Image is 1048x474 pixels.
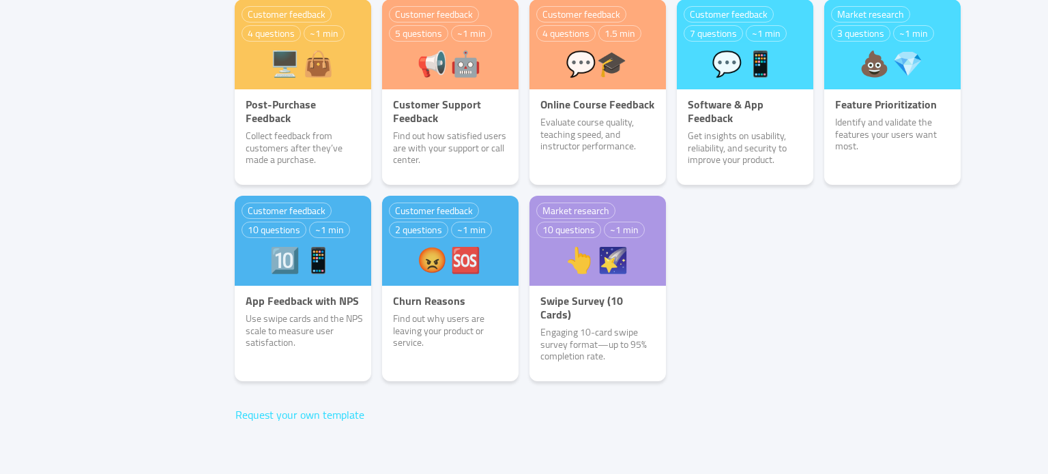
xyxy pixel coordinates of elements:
p: Identify and validate the features your users want most. [824,117,961,153]
iframe: Chatra live chat [813,313,1041,465]
div: 💬‍🎓 [536,51,659,76]
p: Find out how satisfied users are with your support or call center. [382,130,519,166]
div: Keywords nach Traffic [148,80,235,89]
div: Customer feedback [242,6,332,23]
button: Request your own template [235,409,365,421]
div: 4 questions [242,25,301,42]
div: 3 questions [831,25,890,42]
div: 7 questions [684,25,743,42]
p: Swipe Survey (10 Cards) [529,294,666,321]
p: Collect feedback from customers after they’ve made a purchase. [235,130,371,166]
p: Customer Support Feedback [382,98,519,125]
div: Customer feedback [389,6,479,23]
div: ~1 min [604,222,645,238]
div: 10 questions [242,222,306,238]
div: 💬📱 [684,51,806,76]
div: ~1 min [309,222,350,238]
div: 👆️🌠 [536,248,659,272]
div: ~1 min [451,25,492,42]
div: 1.5 min [598,25,641,42]
div: 🖥️👜 [242,51,364,76]
div: Customer feedback [684,6,774,23]
div: 💩💎 [831,51,954,76]
div: ~1 min [451,222,492,238]
p: Engaging 10-card swipe survey format—up to 95% completion rate. [529,327,666,363]
p: Software & App Feedback [677,98,813,125]
p: Churn Reasons [382,294,519,308]
p: Evaluate course quality, teaching speed, and instructor performance. [529,117,666,153]
div: Customer feedback [242,203,332,219]
p: Post-Purchase Feedback [235,98,371,125]
div: 5 questions [389,25,448,42]
div: 🔟📱 [242,248,364,272]
p: Feature Prioritization [824,98,961,111]
div: Customer feedback [389,203,479,219]
p: Find out why users are leaving your product or service. [382,313,519,349]
p: Get insights on usability, reliability, and security to improve your product. [677,130,813,166]
div: ~1 min [893,25,934,42]
div: 😡🆘 [389,248,512,272]
div: Market research [536,203,615,219]
div: Market research [831,6,910,23]
div: ~1 min [304,25,345,42]
div: 4 questions [536,25,596,42]
p: Use swipe cards and the NPS scale to measure user satisfaction. [235,313,371,349]
div: 📢🤖 [389,51,512,76]
p: App Feedback with NPS [235,294,371,308]
div: 10 questions [536,222,601,238]
div: ~1 min [746,25,787,42]
a: Request your own template [235,409,966,421]
p: Online Course Feedback [529,98,666,111]
div: Customer feedback [536,6,626,23]
div: 2 questions [389,222,448,238]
